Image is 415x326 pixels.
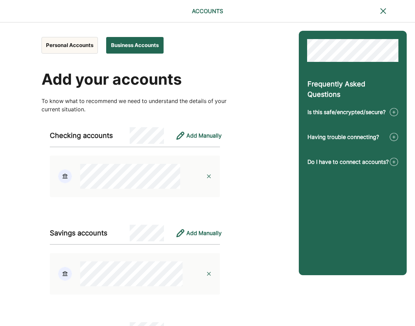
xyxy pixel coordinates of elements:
[41,97,228,113] div: To know what to recommend we need to understand the details of your current situation.
[186,131,222,140] div: Add Manually
[307,133,379,141] div: Having trouble connecting?
[106,37,164,54] button: Business Accounts
[41,70,228,89] div: Add your accounts
[50,228,130,238] div: Savings accounts
[50,130,130,141] div: Checking accounts
[307,158,389,166] div: Do I have to connect accounts?
[148,7,267,15] div: ACCOUNTS
[307,108,386,116] div: Is this safe/encrypted/secure?
[41,37,98,54] button: Personal Accounts
[186,229,222,237] div: Add Manually
[307,79,398,100] div: Frequently Asked Questions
